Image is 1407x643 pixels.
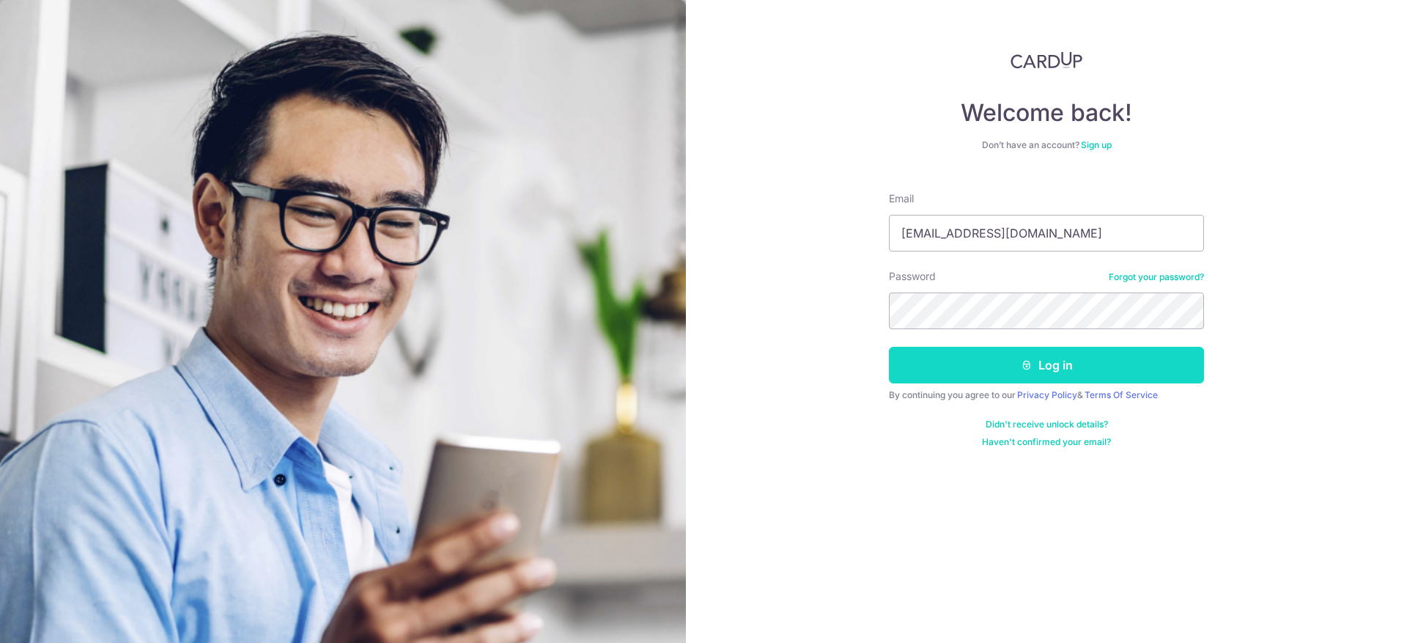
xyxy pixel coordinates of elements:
[889,98,1204,128] h4: Welcome back!
[889,191,914,206] label: Email
[889,269,936,284] label: Password
[1085,389,1158,400] a: Terms Of Service
[889,389,1204,401] div: By continuing you agree to our &
[1081,139,1112,150] a: Sign up
[889,215,1204,251] input: Enter your Email
[1109,271,1204,283] a: Forgot your password?
[1017,389,1077,400] a: Privacy Policy
[982,436,1111,448] a: Haven't confirmed your email?
[986,419,1108,430] a: Didn't receive unlock details?
[889,347,1204,383] button: Log in
[1011,51,1082,69] img: CardUp Logo
[889,139,1204,151] div: Don’t have an account?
